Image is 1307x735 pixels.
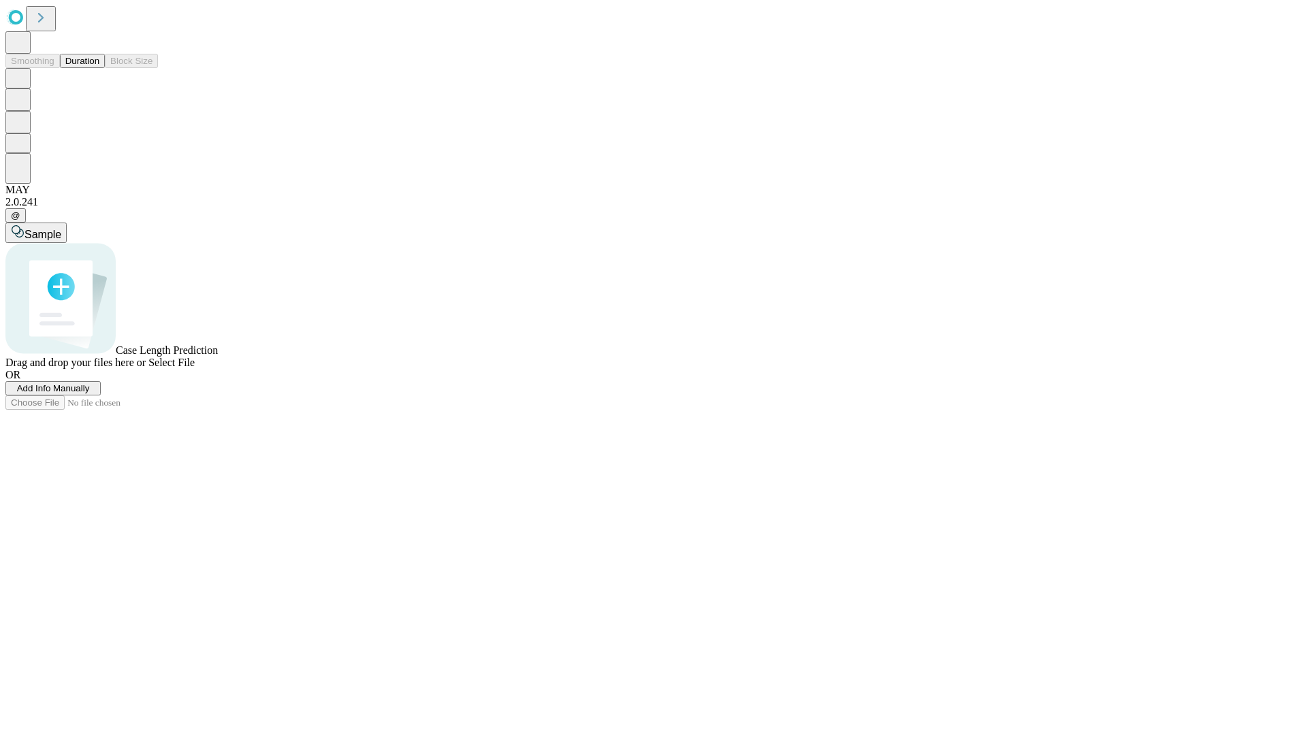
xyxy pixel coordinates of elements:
[5,208,26,223] button: @
[105,54,158,68] button: Block Size
[17,383,90,393] span: Add Info Manually
[5,54,60,68] button: Smoothing
[148,357,195,368] span: Select File
[5,223,67,243] button: Sample
[5,196,1302,208] div: 2.0.241
[5,381,101,395] button: Add Info Manually
[5,369,20,380] span: OR
[116,344,218,356] span: Case Length Prediction
[11,210,20,220] span: @
[60,54,105,68] button: Duration
[25,229,61,240] span: Sample
[5,184,1302,196] div: MAY
[5,357,146,368] span: Drag and drop your files here or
